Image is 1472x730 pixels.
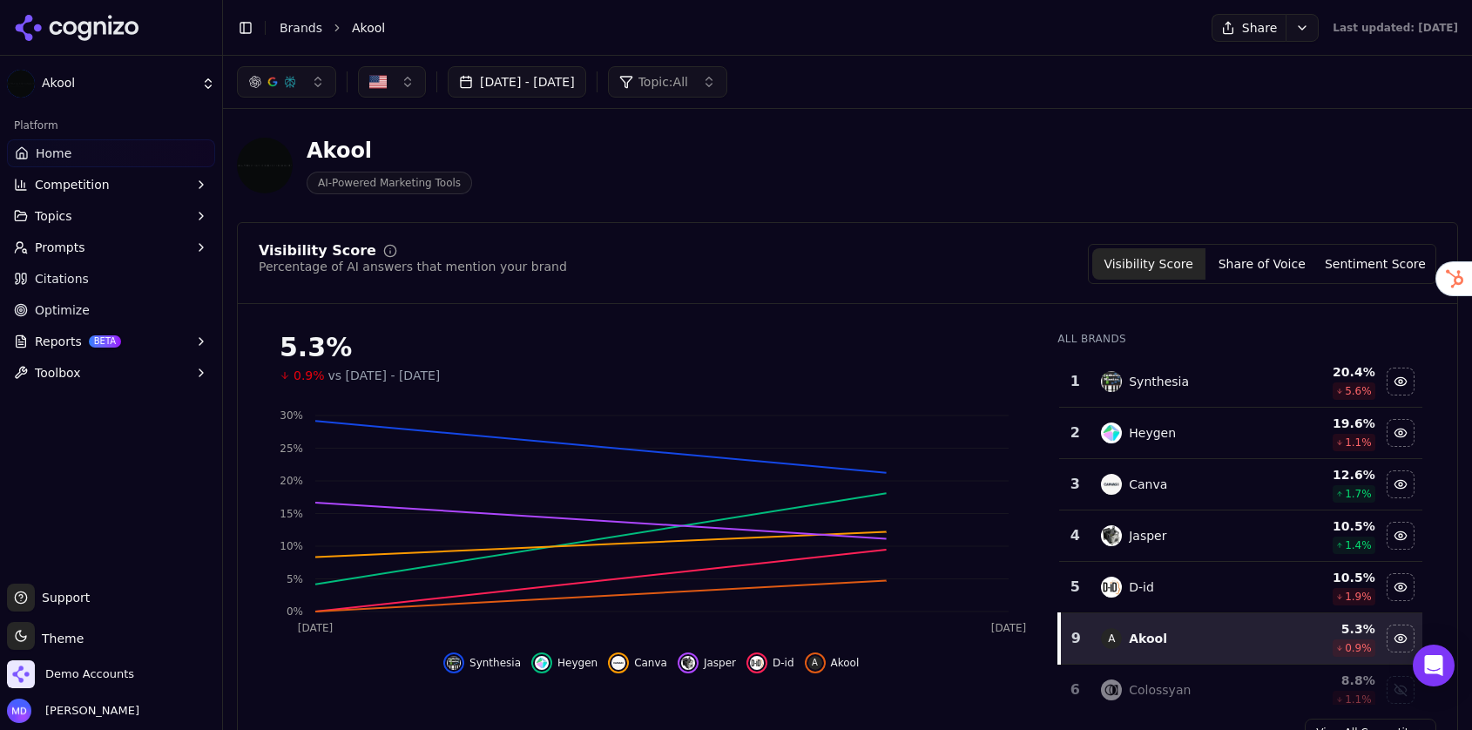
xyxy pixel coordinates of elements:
[280,19,1177,37] nav: breadcrumb
[7,70,35,98] img: Akool
[1345,487,1372,501] span: 1.7 %
[1345,693,1372,706] span: 1.1 %
[7,699,31,723] img: Melissa Dowd
[1387,368,1415,395] button: Hide synthesia data
[352,19,385,37] span: Akool
[89,335,121,348] span: BETA
[1059,459,1422,510] tr: 3canvaCanva12.6%1.7%Hide canva data
[7,328,215,355] button: ReportsBETA
[35,364,81,382] span: Toolbox
[808,656,822,670] span: A
[35,176,110,193] span: Competition
[7,202,215,230] button: Topics
[831,656,860,670] span: Akool
[634,656,667,670] span: Canva
[369,73,387,91] img: United States
[1059,510,1422,562] tr: 4jasperJasper10.5%1.4%Hide jasper data
[447,656,461,670] img: synthesia
[557,656,598,670] span: Heygen
[1345,590,1372,604] span: 1.9 %
[1101,474,1122,495] img: canva
[1057,332,1422,346] div: All Brands
[1319,248,1432,280] button: Sentiment Score
[1101,371,1122,392] img: synthesia
[1066,474,1084,495] div: 3
[1205,248,1319,280] button: Share of Voice
[678,652,736,673] button: Hide jasper data
[746,652,794,673] button: Hide d-id data
[1129,527,1166,544] div: Jasper
[1282,517,1375,535] div: 10.5 %
[1101,577,1122,598] img: d-id
[1129,424,1176,442] div: Heygen
[7,660,35,688] img: Demo Accounts
[535,656,549,670] img: heygen
[1282,569,1375,586] div: 10.5 %
[469,656,521,670] span: Synthesia
[1059,562,1422,613] tr: 5d-idD-id10.5%1.9%Hide d-id data
[1345,436,1372,449] span: 1.1 %
[294,367,325,384] span: 0.9%
[1068,628,1084,649] div: 9
[7,660,134,688] button: Open organization switcher
[42,76,194,91] span: Akool
[1101,422,1122,443] img: heygen
[1345,384,1372,398] span: 5.6 %
[7,359,215,387] button: Toolbox
[307,172,472,194] span: AI-Powered Marketing Tools
[307,137,472,165] div: Akool
[280,332,1023,363] div: 5.3%
[1129,630,1167,647] div: Akool
[638,73,688,91] span: Topic: All
[1282,672,1375,689] div: 8.8 %
[1059,665,1422,716] tr: 6colossyanColossyan8.8%1.1%Show colossyan data
[1212,14,1286,42] button: Share
[36,145,71,162] span: Home
[1387,573,1415,601] button: Hide d-id data
[35,301,90,319] span: Optimize
[298,622,334,634] tspan: [DATE]
[259,258,567,275] div: Percentage of AI answers that mention your brand
[1066,422,1084,443] div: 2
[1129,476,1167,493] div: Canva
[280,443,303,455] tspan: 25%
[38,703,139,719] span: [PERSON_NAME]
[7,296,215,324] a: Optimize
[7,699,139,723] button: Open user button
[328,367,441,384] span: vs [DATE] - [DATE]
[35,207,72,225] span: Topics
[1066,679,1084,700] div: 6
[1129,578,1154,596] div: D-id
[531,652,598,673] button: Hide heygen data
[1066,577,1084,598] div: 5
[1387,470,1415,498] button: Hide canva data
[35,589,90,606] span: Support
[750,656,764,670] img: d-id
[1282,620,1375,638] div: 5.3 %
[1129,681,1191,699] div: Colossyan
[7,171,215,199] button: Competition
[1345,538,1372,552] span: 1.4 %
[1345,641,1372,655] span: 0.9 %
[7,233,215,261] button: Prompts
[805,652,860,673] button: Hide akool data
[7,139,215,167] a: Home
[1101,628,1122,649] span: A
[1333,21,1458,35] div: Last updated: [DATE]
[448,66,586,98] button: [DATE] - [DATE]
[1129,373,1189,390] div: Synthesia
[773,656,794,670] span: D-id
[1413,645,1455,686] div: Open Intercom Messenger
[280,409,303,422] tspan: 30%
[280,540,303,552] tspan: 10%
[1387,676,1415,704] button: Show colossyan data
[35,239,85,256] span: Prompts
[35,333,82,350] span: Reports
[7,112,215,139] div: Platform
[1066,371,1084,392] div: 1
[608,652,667,673] button: Hide canva data
[1059,408,1422,459] tr: 2heygenHeygen19.6%1.1%Hide heygen data
[280,21,322,35] a: Brands
[611,656,625,670] img: canva
[280,508,303,520] tspan: 15%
